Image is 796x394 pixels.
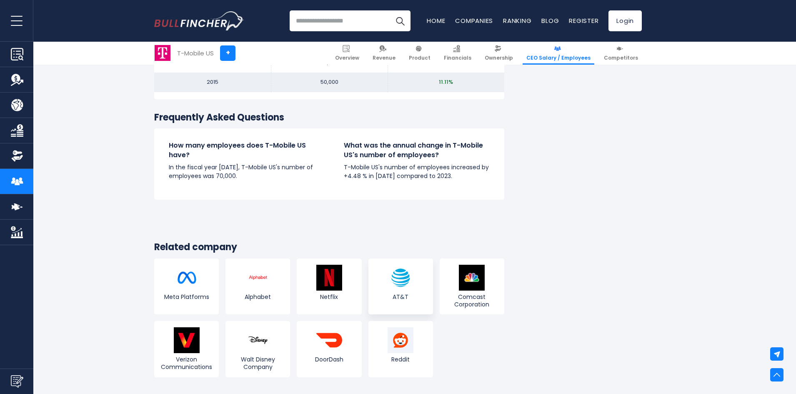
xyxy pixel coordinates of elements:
[154,11,244,30] a: Go to homepage
[368,321,433,377] a: Reddit
[388,327,413,353] img: RDDT logo
[154,73,271,92] td: 2015
[316,265,342,291] img: NFLX logo
[440,258,504,314] a: Comcast Corporation
[245,265,271,291] img: GOOGL logo
[271,73,388,92] td: 50,000
[427,16,445,25] a: Home
[225,258,290,314] a: Alphabet
[169,163,315,181] p: In the fiscal year [DATE], T-Mobile US's number of employees was 70,000.
[154,11,244,30] img: Bullfincher logo
[154,112,504,124] h3: Frequently Asked Questions
[541,16,559,25] a: Blog
[604,55,638,61] span: Competitors
[370,293,431,301] span: AT&T
[177,48,214,58] div: T-Mobile US
[373,55,395,61] span: Revenue
[156,356,217,371] span: Verizon Communications
[405,42,434,65] a: Product
[155,45,170,61] img: TMUS logo
[245,327,271,353] img: DIS logo
[344,163,490,181] p: T-Mobile US's number of employees increased by +4.48 % in [DATE] compared to 2023.
[481,42,517,65] a: Ownership
[316,327,342,353] img: DASH logo
[225,321,290,377] a: Walt Disney Company
[370,356,431,363] span: Reddit
[485,55,513,61] span: Ownership
[459,265,485,291] img: CMCSA logo
[174,327,200,353] img: VZ logo
[220,45,235,61] a: +
[388,265,413,291] img: T logo
[299,293,359,301] span: Netflix
[156,293,217,301] span: Meta Platforms
[154,321,219,377] a: Verizon Communications
[390,10,411,31] button: Search
[297,321,361,377] a: DoorDash
[455,16,493,25] a: Companies
[297,258,361,314] a: Netflix
[444,55,471,61] span: Financials
[523,42,594,65] a: CEO Salary / Employees
[608,10,642,31] a: Login
[299,356,359,363] span: DoorDash
[526,55,591,61] span: CEO Salary / Employees
[154,241,504,253] h3: Related company
[569,16,598,25] a: Register
[368,258,433,314] a: AT&T
[154,258,219,314] a: Meta Platforms
[335,55,359,61] span: Overview
[439,78,453,86] span: 11.11%
[369,42,399,65] a: Revenue
[442,293,502,308] span: Comcast Corporation
[440,42,475,65] a: Financials
[344,141,490,160] h4: What was the annual change in T-Mobile US's number of employees?
[503,16,531,25] a: Ranking
[600,42,642,65] a: Competitors
[11,150,23,162] img: Ownership
[174,265,200,291] img: META logo
[228,356,288,371] span: Walt Disney Company
[409,55,431,61] span: Product
[169,141,315,160] h4: How many employees does T-Mobile US have?
[331,42,363,65] a: Overview
[228,293,288,301] span: Alphabet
